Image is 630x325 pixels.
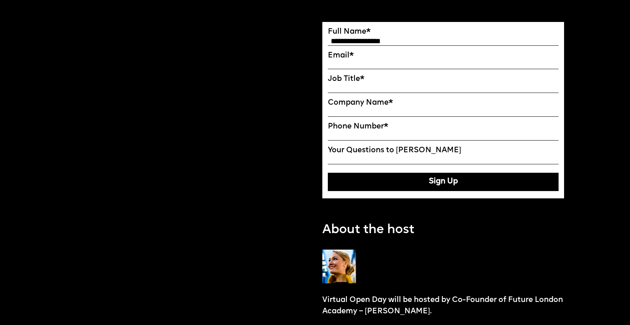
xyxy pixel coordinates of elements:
[322,221,414,240] p: About the host
[328,122,559,131] label: Phone Number*
[328,146,559,155] label: Your Questions to [PERSON_NAME]
[328,51,559,60] label: Email
[328,98,559,108] label: Company Name
[328,173,559,191] button: Sign Up
[328,27,559,37] label: Full Name
[328,75,559,84] label: Job Title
